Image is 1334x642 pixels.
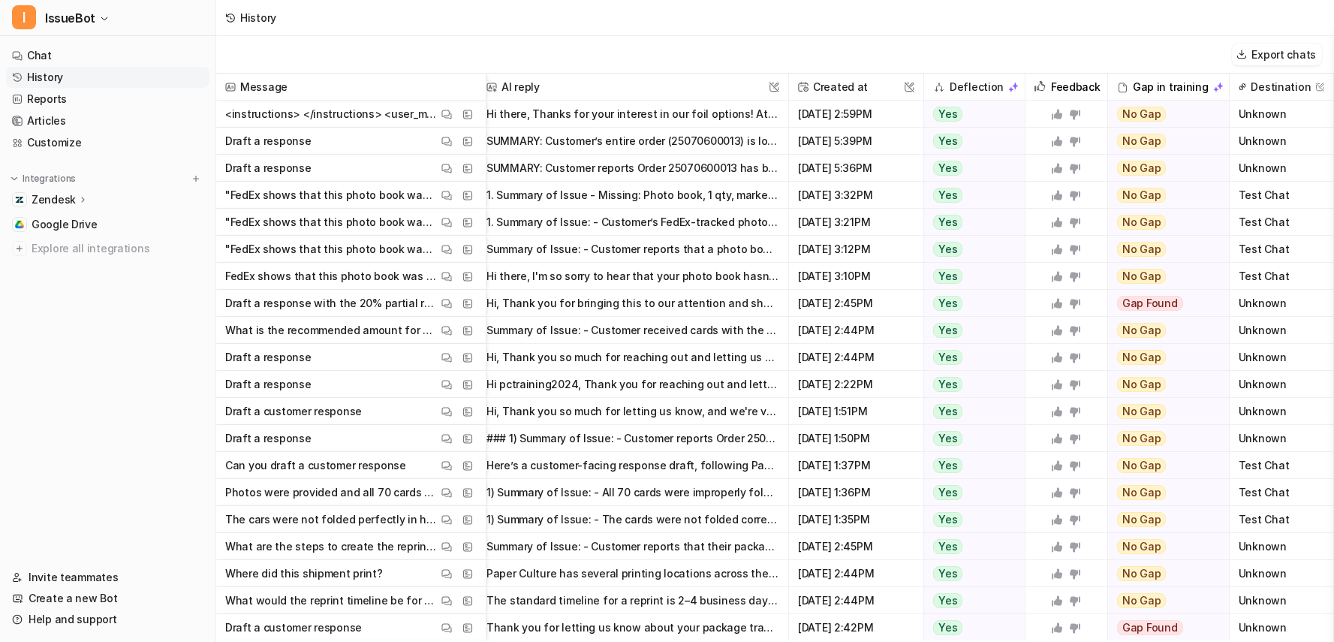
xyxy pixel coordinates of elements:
[225,587,438,614] p: What would the reprint timeline be for this specific order
[924,533,1016,560] button: Yes
[1236,344,1328,371] span: Unknown
[1108,371,1219,398] button: No Gap
[1232,44,1322,65] button: Export chats
[486,344,779,371] button: Hi, Thank you so much for reaching out and letting us know about the misprint on your cards. We’r...
[1236,128,1328,155] span: Unknown
[1108,587,1219,614] button: No Gap
[486,182,779,209] button: 1. Summary of Issue - Missing: Photo book, 1 qty, marked delivered by FedEx but not received. - P...
[486,290,779,317] button: Hi, Thank you for bringing this to our attention and sharing your experience with us. We’re truly...
[1108,128,1219,155] button: No Gap
[1236,506,1328,533] span: Test Chat
[486,614,779,641] button: Thank you for letting us know about your package tracking issue. I see that your order appears to...
[1236,101,1328,128] span: Unknown
[924,263,1016,290] button: Yes
[1236,74,1328,101] span: Destination
[1236,398,1328,425] span: Unknown
[933,539,962,554] span: Yes
[6,171,80,186] button: Integrations
[933,377,962,392] span: Yes
[795,587,917,614] span: [DATE] 2:44PM
[1117,377,1167,392] span: No Gap
[933,512,962,527] span: Yes
[1117,296,1183,311] span: Gap Found
[1108,479,1219,506] button: No Gap
[486,236,779,263] button: Summary of Issue: - Customer reports that a photo book order shipped via FedEx is marked as deliv...
[924,371,1016,398] button: Yes
[924,101,1016,128] button: Yes
[486,317,779,344] button: Summary of Issue: - Customer received cards with the wrong year printed on all cards in order 250...
[933,566,962,581] span: Yes
[795,155,917,182] span: [DATE] 5:36PM
[795,344,917,371] span: [DATE] 2:44PM
[1108,344,1219,371] button: No Gap
[924,155,1016,182] button: Yes
[924,587,1016,614] button: Yes
[32,192,76,207] p: Zendesk
[933,107,962,122] span: Yes
[225,155,312,182] p: Draft a response
[15,195,24,204] img: Zendesk
[795,560,917,587] span: [DATE] 2:44PM
[1108,263,1219,290] button: No Gap
[924,614,1016,641] button: Yes
[795,533,917,560] span: [DATE] 2:45PM
[1117,242,1167,257] span: No Gap
[225,290,438,317] p: Draft a response with the 20% partial refund option
[1117,350,1167,365] span: No Gap
[933,593,962,608] span: Yes
[1117,161,1167,176] span: No Gap
[225,101,438,128] p: <instructions> </instructions> <user_message> draft a reply </user_message>
[1117,134,1167,149] span: No Gap
[795,236,917,263] span: [DATE] 3:12PM
[1117,269,1167,284] span: No Gap
[486,398,779,425] button: Hi, Thank you so much for letting us know, and we're very sorry you haven't received your package...
[225,317,438,344] p: What is the recommended amount for a partial refund
[1236,371,1328,398] span: Unknown
[486,587,779,614] button: The standard timeline for a reprint is 2–4 business days for production, plus the expedited shipp...
[1117,215,1167,230] span: No Gap
[486,209,779,236] button: 1. Summary of Issue: - Customer’s FedEx-tracked photo book shows as delivered but has not been re...
[225,614,362,641] p: Draft a customer response
[1117,188,1167,203] span: No Gap
[1108,614,1219,641] button: Gap Found
[924,452,1016,479] button: Yes
[924,317,1016,344] button: Yes
[32,237,203,261] span: Explore all integrations
[1236,155,1328,182] span: Unknown
[1108,560,1219,587] button: No Gap
[795,209,917,236] span: [DATE] 3:21PM
[933,134,962,149] span: Yes
[486,425,779,452] button: ### 1) Summary of Issue: - Customer reports Order 25070600013 has been stuck at a shipping facili...
[6,89,209,110] a: Reports
[6,132,209,153] a: Customize
[6,588,209,609] a: Create a new Bot
[6,238,209,259] a: Explore all integrations
[795,425,917,452] span: [DATE] 1:50PM
[933,431,962,446] span: Yes
[1236,236,1328,263] span: Test Chat
[933,215,962,230] span: Yes
[15,220,24,229] img: Google Drive
[1108,317,1219,344] button: No Gap
[933,620,962,635] span: Yes
[795,182,917,209] span: [DATE] 3:32PM
[6,67,209,88] a: History
[1108,398,1219,425] button: No Gap
[6,567,209,588] a: Invite teammates
[486,560,779,587] button: Paper Culture has several printing locations across the continental [GEOGRAPHIC_DATA]. Your order...
[222,74,480,101] span: Message
[924,290,1016,317] button: Yes
[1108,236,1219,263] button: No Gap
[486,479,779,506] button: 1) Summary of Issue: - All 70 cards were improperly folded, preventing proper fit in the envelope...
[924,398,1016,425] button: Yes
[795,614,917,641] span: [DATE] 2:42PM
[6,110,209,131] a: Articles
[933,269,962,284] span: Yes
[6,609,209,630] a: Help and support
[23,173,76,185] p: Integrations
[1117,512,1167,527] span: No Gap
[32,217,98,232] span: Google Drive
[225,479,438,506] p: Photos were provided and all 70 cards were affected. No timeline constraints, they just want the ...
[1117,323,1167,338] span: No Gap
[225,371,312,398] p: Draft a response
